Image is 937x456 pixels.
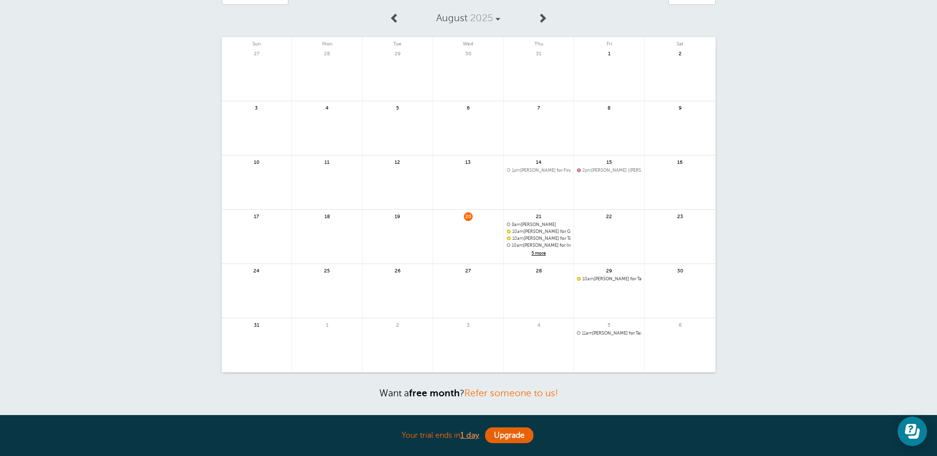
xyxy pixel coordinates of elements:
span: Sat [645,37,715,47]
a: 1 day [460,431,479,440]
a: Refer someone to us! [464,388,558,398]
span: 1 [605,49,613,57]
span: 27 [464,266,473,274]
span: 31 [534,49,543,57]
span: 2pm [582,168,591,173]
span: Reschedule requested. Change the appointment date to remove the alert icon. [577,168,580,172]
span: 9 [676,104,685,111]
span: 10am [512,243,523,248]
span: 23 [676,212,685,220]
a: 11am[PERSON_NAME] for Tax Preparation with [PERSON_NAME] @[PERSON_NAME], [PERSON_NAME] & [PERSON_... [577,331,641,336]
span: 14 [534,158,543,165]
span: 11 [323,158,331,165]
span: 28 [323,49,331,57]
a: Upgrade [485,427,533,443]
span: 31 [252,321,261,328]
span: 6 [464,104,473,111]
a: August 2025 [405,7,532,29]
span: August [436,12,468,24]
span: 16 [676,158,685,165]
span: 5 [605,321,613,328]
a: 8am[PERSON_NAME] [507,222,571,228]
a: 10am[PERSON_NAME] for Investment Advisory Services with Client Services @[PERSON_NAME], [PERSON_N... [507,243,571,248]
span: Confirmed. Changing the appointment date will unconfirm the appointment. [507,236,510,240]
span: 8 [605,104,613,111]
span: 30 [676,266,685,274]
div: Your trial ends in . [222,425,716,446]
span: 27 [252,49,261,57]
span: 19 [393,212,402,220]
span: Kelly Klossner for General Meeting with Bruce Felt @Griffiths, Dreher &amp; Evans, PS, CPAs [507,229,571,234]
span: 29 [605,266,613,274]
span: 25 [323,266,331,274]
span: 29 [393,49,402,57]
span: 5 [393,104,402,111]
span: 4 [534,321,543,328]
span: 7 [534,104,543,111]
span: 10am [512,229,524,234]
a: 10am[PERSON_NAME] for Tax Preparation with [PERSON_NAME] @[PERSON_NAME], [PERSON_NAME] & [PERSON_... [507,236,571,241]
span: Travis Kelce-Swift (Megan Manning) for Tax Preparation @Griffiths, Dreher &amp; Evans, PS, CPAs [577,168,641,173]
span: Confirmed. Changing the appointment date will unconfirm the appointment. [507,229,510,233]
a: 2pm[PERSON_NAME] ([PERSON_NAME]) for Tax Preparation @[PERSON_NAME], [PERSON_NAME] & [PERSON_NAME... [577,168,641,173]
a: 10am[PERSON_NAME] for Tax Services with [PERSON_NAME] @[PERSON_NAME], [PERSON_NAME] & [PERSON_NAM... [577,276,641,282]
span: Fri [574,37,644,47]
span: Wed [433,37,503,47]
span: Mon [292,37,362,47]
span: 6 [676,321,685,328]
span: 3 [252,104,261,111]
span: 10am [582,276,594,281]
p: Want a ? [222,387,716,399]
span: 11am [582,331,592,336]
span: 28 [534,266,543,274]
span: 2 [676,49,685,57]
span: 3 [464,321,473,328]
span: 20 [464,212,473,220]
span: 8am [512,222,521,227]
span: Deanna Dreher for Financial Planning @Griffiths, Dreher &amp; Evans, PS, CPAs [507,168,571,173]
span: 1 [323,321,331,328]
span: 2 [393,321,402,328]
iframe: Resource center [897,417,927,446]
span: 1pm [512,168,520,173]
span: 24 [252,266,261,274]
a: 5 more [507,249,571,258]
span: 30 [464,49,473,57]
span: 2025 [470,12,493,24]
a: 10am[PERSON_NAME] for General Meeting with [PERSON_NAME] @[PERSON_NAME], [PERSON_NAME] & [PERSON_... [507,229,571,234]
span: 13 [464,158,473,165]
span: Nancy Drew [507,222,571,228]
span: 17 [252,212,261,220]
span: Nancy Drew for Investment Advisory Services with Client Services @Griffiths, Dreher &amp; Evans, ... [507,243,571,248]
span: 12 [393,158,402,165]
span: Thu [504,37,574,47]
span: 22 [605,212,613,220]
span: Libby Reiner for Tax Preparation with Kelly Klossner @Griffiths, Dreher &amp; Evans, PS, CPAs [577,331,641,336]
span: 4 [323,104,331,111]
a: 1pm[PERSON_NAME] for Financial Planning @[PERSON_NAME], [PERSON_NAME] & [PERSON_NAME], CPAs [507,168,571,173]
span: 21 [534,212,543,220]
span: Libby Reiner for Tax Preparation with Kelly Klossner @Griffiths, Dreher &amp; Evans, PS, CPAs [507,236,571,241]
span: Tue [363,37,433,47]
span: 10am [512,236,524,241]
span: Kelly Klossner for Tax Services with Libby Reiner @Griffiths, Dreher &amp; Evans, PS, CPAs [577,276,641,282]
span: 26 [393,266,402,274]
strong: free month [409,388,460,398]
span: 10 [252,158,261,165]
span: 18 [323,212,331,220]
span: 15 [605,158,613,165]
span: Sun [222,37,292,47]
